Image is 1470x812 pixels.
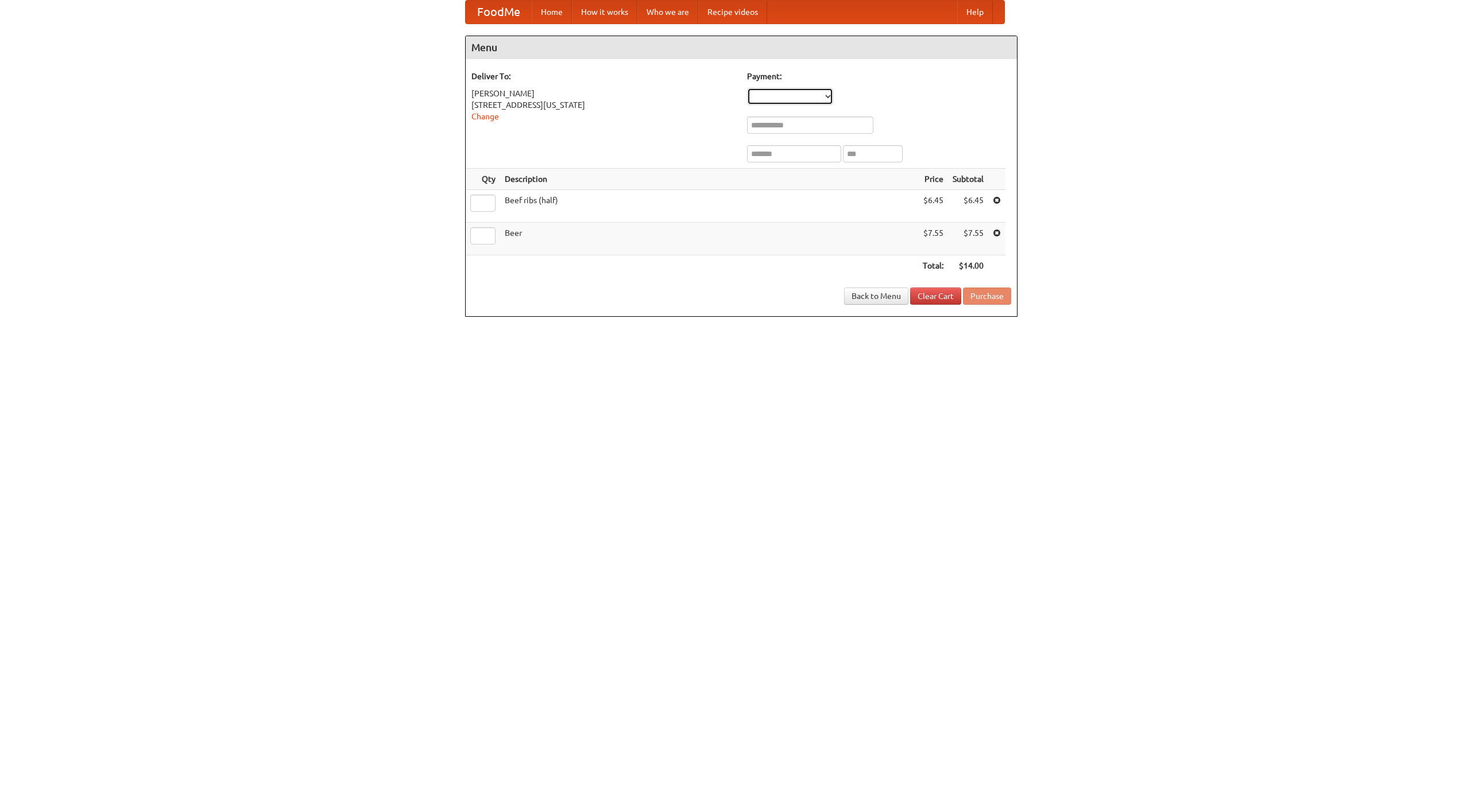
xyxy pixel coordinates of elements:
[500,169,918,190] th: Description
[918,255,948,277] th: Total:
[471,71,736,82] h5: Deliver To:
[948,190,988,223] td: $6.45
[918,223,948,255] td: $7.55
[918,169,948,190] th: Price
[500,223,918,255] td: Beer
[471,88,736,99] div: [PERSON_NAME]
[466,169,500,190] th: Qty
[466,1,532,24] a: FoodMe
[637,1,698,24] a: Who we are
[963,287,1011,305] button: Purchase
[948,255,988,277] th: $14.00
[948,223,988,255] td: $7.55
[698,1,767,24] a: Recipe videos
[844,287,908,305] a: Back to Menu
[948,169,988,190] th: Subtotal
[471,112,499,121] a: Change
[471,99,736,111] div: [STREET_ADDRESS][US_STATE]
[957,1,993,24] a: Help
[572,1,637,24] a: How it works
[918,190,948,223] td: $6.45
[747,71,1011,82] h5: Payment:
[500,190,918,223] td: Beef ribs (half)
[910,287,961,305] a: Clear Cart
[532,1,572,24] a: Home
[466,36,1017,59] h4: Menu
